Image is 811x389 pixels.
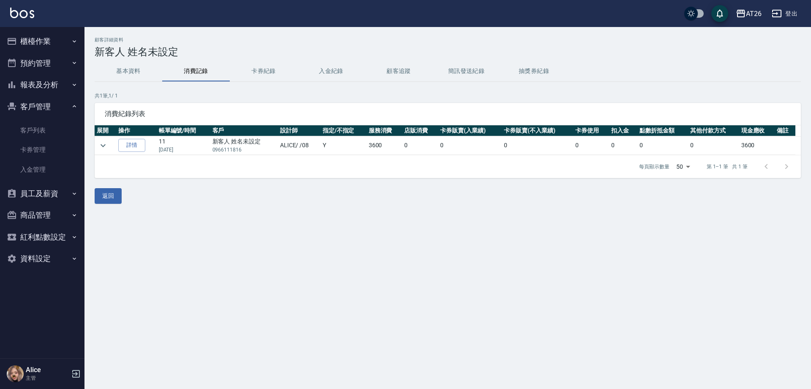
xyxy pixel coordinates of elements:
button: expand row [97,139,109,152]
span: 消費紀錄列表 [105,110,791,118]
td: 0 [502,136,573,155]
td: 0 [438,136,502,155]
a: 詳情 [118,139,145,152]
th: 帳單編號/時間 [157,125,210,136]
button: 入金紀錄 [297,61,365,81]
button: 商品管理 [3,204,81,226]
button: 返回 [95,188,122,204]
p: 共 1 筆, 1 / 1 [95,92,801,100]
th: 現金應收 [739,125,775,136]
button: 簡訊發送紀錄 [433,61,500,81]
th: 扣入金 [609,125,637,136]
td: 新客人 姓名未設定 [210,136,278,155]
th: 店販消費 [402,125,438,136]
h5: Alice [26,366,69,374]
td: Y [321,136,367,155]
button: 卡券紀錄 [230,61,297,81]
img: Logo [10,8,34,18]
button: 客戶管理 [3,96,81,118]
th: 卡券使用 [573,125,609,136]
div: AT26 [746,8,762,19]
p: [DATE] [159,146,208,154]
button: 報表及分析 [3,74,81,96]
button: 基本資料 [95,61,162,81]
th: 卡券販賣(入業績) [438,125,502,136]
h2: 顧客詳細資料 [95,37,801,43]
th: 其他付款方式 [688,125,739,136]
p: 每頁顯示數量 [639,163,669,170]
th: 卡券販賣(不入業績) [502,125,573,136]
button: 消費記錄 [162,61,230,81]
td: 0 [609,136,637,155]
td: 0 [402,136,438,155]
button: save [711,5,728,22]
td: 3600 [739,136,775,155]
button: 預約管理 [3,52,81,74]
td: 11 [157,136,210,155]
a: 入金管理 [3,160,81,179]
button: AT26 [732,5,765,22]
img: Person [7,365,24,382]
p: 主管 [26,374,69,382]
div: 50 [673,155,693,178]
th: 備註 [775,125,795,136]
button: 櫃檯作業 [3,30,81,52]
button: 紅利點數設定 [3,226,81,248]
a: 客戶列表 [3,121,81,140]
button: 顧客追蹤 [365,61,433,81]
td: 0 [637,136,689,155]
h3: 新客人 姓名未設定 [95,46,801,58]
th: 服務消費 [367,125,403,136]
td: 0 [573,136,609,155]
th: 設計師 [278,125,321,136]
button: 員工及薪資 [3,183,81,205]
p: 第 1–1 筆 共 1 筆 [707,163,748,170]
a: 卡券管理 [3,140,81,159]
th: 展開 [95,125,116,136]
th: 操作 [116,125,156,136]
button: 抽獎券紀錄 [500,61,568,81]
button: 登出 [768,6,801,22]
button: 資料設定 [3,248,81,270]
p: 0966111816 [212,146,276,154]
td: 3600 [367,136,403,155]
th: 點數折抵金額 [637,125,689,136]
th: 指定/不指定 [321,125,367,136]
th: 客戶 [210,125,278,136]
td: 0 [688,136,739,155]
td: ALICE / /08 [278,136,321,155]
